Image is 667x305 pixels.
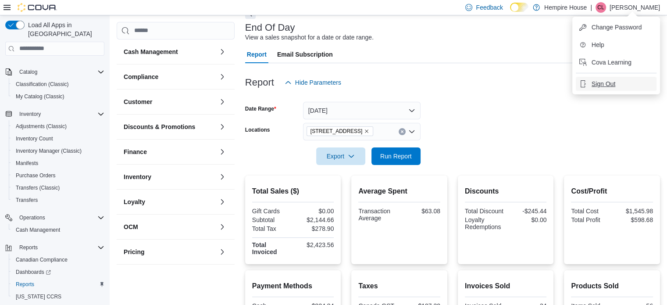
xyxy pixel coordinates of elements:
button: Open list of options [408,128,415,135]
span: My Catalog (Classic) [16,93,64,100]
span: Inventory [16,109,104,119]
div: $278.90 [295,225,334,232]
span: Purchase Orders [16,172,56,179]
span: Transfers [12,195,104,205]
button: Transfers (Classic) [9,182,108,194]
span: Canadian Compliance [12,255,104,265]
button: Cash Management [217,47,228,57]
p: | [590,2,592,13]
button: Change Password [576,20,656,34]
a: Dashboards [9,266,108,278]
button: Discounts & Promotions [217,122,228,132]
label: Locations [245,126,270,133]
span: Reports [16,281,34,288]
button: Help [576,38,656,52]
button: Discounts & Promotions [124,122,215,131]
a: Adjustments (Classic) [12,121,70,132]
button: Canadian Compliance [9,254,108,266]
span: Adjustments (Classic) [12,121,104,132]
button: Run Report [371,147,421,165]
button: Manifests [9,157,108,169]
h3: End Of Day [245,22,295,33]
h2: Invoices Sold [465,281,547,291]
button: [US_STATE] CCRS [9,291,108,303]
span: Purchase Orders [12,170,104,181]
span: Classification (Classic) [16,81,69,88]
span: Inventory Count [12,133,104,144]
button: Export [316,147,365,165]
strong: Total Invoiced [252,241,277,255]
a: Cash Management [12,225,64,235]
div: $2,423.56 [295,241,334,248]
span: Report [247,46,267,63]
button: Loyalty [124,197,215,206]
span: Manifests [16,160,38,167]
a: My Catalog (Classic) [12,91,68,102]
span: 59 First Street [307,126,374,136]
h3: Report [245,77,274,88]
h3: Finance [124,147,147,156]
div: Gift Cards [252,208,291,215]
span: Load All Apps in [GEOGRAPHIC_DATA] [25,21,104,38]
span: Hide Parameters [295,78,341,87]
div: $598.68 [614,216,653,223]
span: Transfers [16,197,38,204]
button: Reports [9,278,108,291]
h3: Customer [124,97,152,106]
a: Transfers [12,195,41,205]
button: Customer [217,97,228,107]
span: My Catalog (Classic) [12,91,104,102]
a: Manifests [12,158,42,169]
button: Compliance [217,72,228,82]
a: Inventory Count [12,133,57,144]
span: Classification (Classic) [12,79,104,90]
a: Transfers (Classic) [12,183,63,193]
h2: Discounts [465,186,547,197]
button: Inventory [217,172,228,182]
button: Inventory [16,109,44,119]
button: Compliance [124,72,215,81]
p: [PERSON_NAME] [610,2,660,13]
button: Hide Parameters [281,74,345,91]
a: [US_STATE] CCRS [12,291,65,302]
button: Operations [2,212,108,224]
span: Cash Management [16,226,60,233]
div: $63.08 [401,208,440,215]
button: Inventory [2,108,108,120]
div: View a sales snapshot for a date or date range. [245,33,374,42]
a: Dashboards [12,267,54,277]
span: Manifests [12,158,104,169]
a: Canadian Compliance [12,255,71,265]
div: Chris Lochan [596,2,606,13]
div: $2,144.66 [295,216,334,223]
div: Transaction Average [358,208,397,222]
span: Sign Out [592,79,615,88]
button: Remove 59 First Street from selection in this group [364,129,369,134]
span: Dashboards [12,267,104,277]
span: Adjustments (Classic) [16,123,67,130]
h3: Loyalty [124,197,145,206]
button: My Catalog (Classic) [9,90,108,103]
button: Finance [217,147,228,157]
label: Date Range [245,105,276,112]
p: Hempire House [544,2,587,13]
span: Operations [19,214,45,221]
div: Total Profit [571,216,610,223]
h3: Discounts & Promotions [124,122,195,131]
div: Loyalty Redemptions [465,216,504,230]
button: Inventory [124,172,215,181]
span: Email Subscription [277,46,333,63]
button: Purchase Orders [9,169,108,182]
img: Cova [18,3,57,12]
span: Dashboards [16,269,51,276]
span: Run Report [380,152,412,161]
a: Purchase Orders [12,170,59,181]
span: Inventory Manager (Classic) [12,146,104,156]
button: Transfers [9,194,108,206]
h2: Total Sales ($) [252,186,334,197]
span: Reports [16,242,104,253]
button: Catalog [16,67,41,77]
button: Finance [124,147,215,156]
span: Reports [19,244,38,251]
